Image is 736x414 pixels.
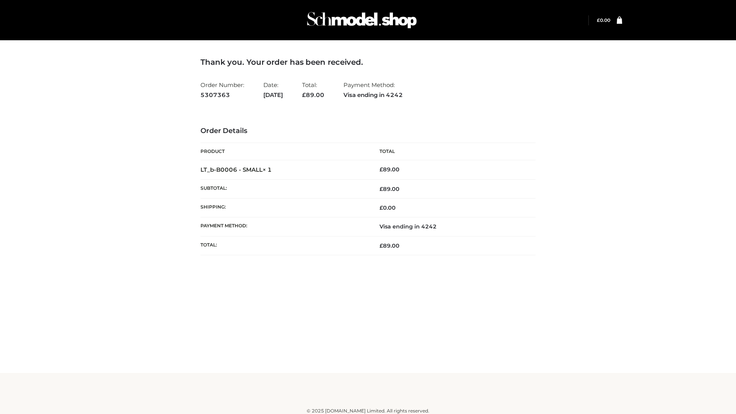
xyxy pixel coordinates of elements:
[263,78,283,102] li: Date:
[200,179,368,198] th: Subtotal:
[302,91,306,99] span: £
[200,58,536,67] h3: Thank you. Your order has been received.
[200,166,272,173] strong: LT_b-B0006 - SMALL
[597,17,610,23] bdi: 0.00
[200,90,244,100] strong: 5307363
[379,242,383,249] span: £
[379,204,383,211] span: £
[304,5,419,35] img: Schmodel Admin 964
[200,78,244,102] li: Order Number:
[597,17,600,23] span: £
[200,217,368,236] th: Payment method:
[379,166,399,173] bdi: 89.00
[379,204,396,211] bdi: 0.00
[343,78,403,102] li: Payment Method:
[200,199,368,217] th: Shipping:
[379,186,399,192] span: 89.00
[263,90,283,100] strong: [DATE]
[200,143,368,160] th: Product
[200,127,536,135] h3: Order Details
[343,90,403,100] strong: Visa ending in 4242
[597,17,610,23] a: £0.00
[368,217,536,236] td: Visa ending in 4242
[379,166,383,173] span: £
[263,166,272,173] strong: × 1
[368,143,536,160] th: Total
[379,186,383,192] span: £
[302,78,324,102] li: Total:
[302,91,324,99] span: 89.00
[379,242,399,249] span: 89.00
[200,236,368,255] th: Total:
